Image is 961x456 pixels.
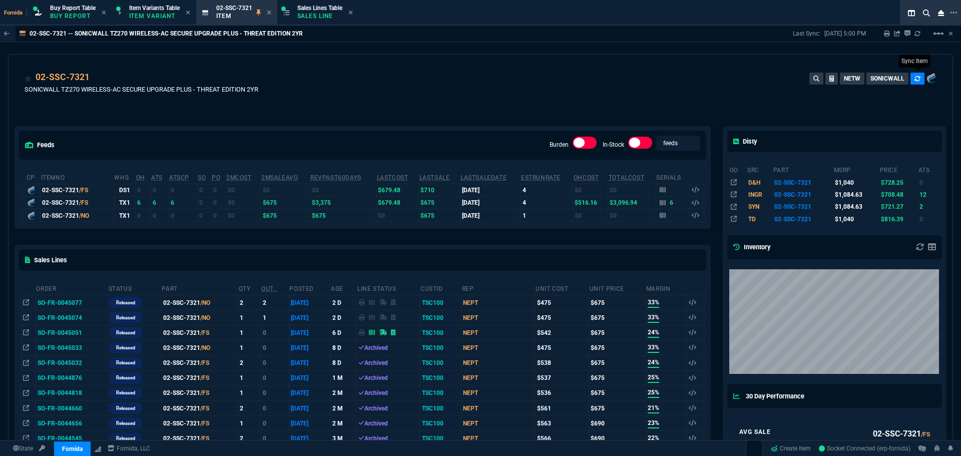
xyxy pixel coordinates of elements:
td: $0 [608,184,656,196]
span: 25% [648,373,659,383]
td: $675 [589,385,646,400]
td: $1,040 [833,176,879,188]
p: Released [116,434,135,442]
p: SONICWALL TZ270 WIRELESS-AC SECURE UPGRADE PLUS - THREAT EDITION 2YR [25,85,258,94]
td: $0 [608,209,656,222]
td: $675 [310,209,376,222]
th: Part [161,281,238,295]
th: part [773,162,833,176]
tr: TZ270 W SECURE UPG THREAT 2YR [729,189,940,201]
td: 0 [211,209,226,222]
td: TSC100 [420,385,461,400]
nx-icon: Close Tab [186,9,190,17]
td: 1 [238,310,261,325]
th: go [729,162,747,176]
p: Last Sync: [793,30,824,38]
span: 33% [648,298,659,308]
td: TSC100 [420,340,461,355]
td: $675 [419,209,460,222]
td: 0 [197,209,211,222]
span: Socket Connected (erp-fornida) [819,445,910,452]
td: 0 [261,385,289,400]
td: $1,084.63 [833,189,879,201]
span: /FS [200,374,209,381]
a: Global State [10,444,36,453]
td: 6 [151,196,169,209]
td: $3,096.94 [608,196,656,209]
td: 02-SSC-7321 [161,370,238,385]
td: 4 [521,196,573,209]
td: 02-SSC-7321 [161,340,238,355]
td: 8 D [330,340,357,355]
td: $675 [589,401,646,416]
abbr: The last purchase cost from PO Order [377,174,408,181]
td: SO-FR-0044660 [36,401,108,416]
span: 33% [648,313,659,323]
p: Item Variant [129,12,179,20]
td: $0 [261,184,310,196]
span: /NO [200,314,210,321]
nx-icon: Open New Tab [950,8,957,18]
td: 6 [169,196,197,209]
td: TD [747,213,773,225]
td: 02-SSC-7321 [161,416,238,431]
div: $561 [537,404,587,413]
div: 02-SSC-7321 [42,186,112,195]
td: 02-SSC-7321 [161,355,238,370]
td: 12 [918,189,940,201]
td: [DATE] [289,340,330,355]
p: Released [116,419,135,427]
td: SO-FR-0044656 [36,416,108,431]
th: Unit Price [589,281,646,295]
td: $710 [419,184,460,196]
td: $0 [310,184,376,196]
td: 0 [197,196,211,209]
nx-icon: Open In Opposite Panel [23,374,29,381]
td: SO-FR-0045051 [36,325,108,340]
span: /FS [200,420,209,427]
td: TSC100 [420,325,461,340]
abbr: Avg Sale from SO invoices for 2 months [261,174,298,181]
td: 2 D [330,295,357,310]
a: 02-SSC-7321 [36,71,90,84]
th: Order [36,281,108,295]
td: 0 [261,370,289,385]
th: ats [918,162,940,176]
span: 21% [648,403,659,413]
td: 0 [261,340,289,355]
p: 6 [670,199,674,207]
div: 02-SSC-7321 [873,428,930,440]
span: 25% [648,388,659,398]
td: 02-SSC-7321 [773,201,833,213]
td: 2 [238,431,261,446]
td: 1 [238,340,261,355]
td: 2 [918,201,940,213]
p: Released [116,299,135,307]
abbr: Outstanding (To Ship) [261,285,277,292]
p: Sales Line [297,12,342,20]
p: Released [116,404,135,412]
p: 02-SSC-7321 -- SONICWALL TZ270 WIRELESS-AC SECURE UPGRADE PLUS - THREAT EDITION 2YR [30,30,303,38]
td: TX1 [114,196,135,209]
td: SO-FR-0044545 [36,431,108,446]
td: NEPT [461,310,535,325]
td: 02-SSC-7321 [773,213,833,225]
a: 28bSzd2Stc6TeMK6AACK [819,444,910,453]
td: [DATE] [289,355,330,370]
div: Archived [359,373,418,382]
td: $690 [589,416,646,431]
div: $537 [537,373,587,382]
th: src [747,162,773,176]
td: $728.25 [879,176,918,188]
button: NETW [840,73,864,85]
th: cp [26,170,41,184]
td: DS1 [114,184,135,196]
nx-icon: Open In Opposite Panel [23,314,29,321]
h5: feeds [25,140,55,150]
div: $475 [537,313,587,322]
td: SO-FR-0045074 [36,310,108,325]
label: In-Stock [603,141,624,148]
td: $3,375 [310,196,376,209]
td: $675 [589,355,646,370]
td: 2 [238,401,261,416]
